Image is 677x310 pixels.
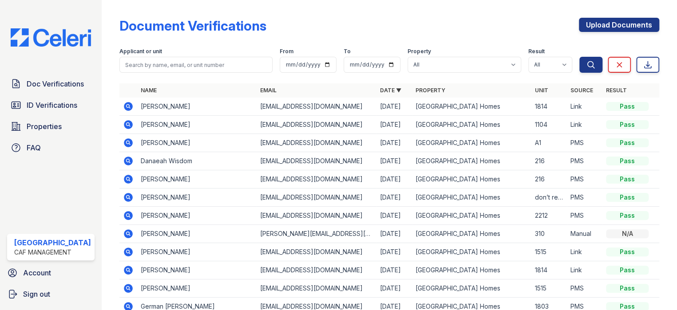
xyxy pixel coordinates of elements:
[567,188,602,207] td: PMS
[376,134,412,152] td: [DATE]
[606,211,649,220] div: Pass
[14,237,91,248] div: [GEOGRAPHIC_DATA]
[412,279,531,298] td: [GEOGRAPHIC_DATA] Homes
[119,48,162,55] label: Applicant or unit
[257,188,376,207] td: [EMAIL_ADDRESS][DOMAIN_NAME]
[528,48,545,55] label: Result
[376,116,412,134] td: [DATE]
[119,18,266,34] div: Document Verifications
[606,175,649,184] div: Pass
[412,116,531,134] td: [GEOGRAPHIC_DATA] Homes
[531,243,567,261] td: 1515
[141,87,157,94] a: Name
[376,279,412,298] td: [DATE]
[376,170,412,188] td: [DATE]
[376,261,412,279] td: [DATE]
[4,264,98,282] a: Account
[412,98,531,116] td: [GEOGRAPHIC_DATA] Homes
[412,207,531,225] td: [GEOGRAPHIC_DATA] Homes
[412,261,531,279] td: [GEOGRAPHIC_DATA] Homes
[606,247,649,256] div: Pass
[257,152,376,170] td: [EMAIL_ADDRESS][DOMAIN_NAME]
[606,229,649,238] div: N/A
[137,243,257,261] td: [PERSON_NAME]
[376,152,412,170] td: [DATE]
[7,139,95,157] a: FAQ
[567,225,602,243] td: Manual
[531,225,567,243] td: 310
[531,98,567,116] td: 1814
[531,279,567,298] td: 1515
[606,266,649,275] div: Pass
[137,279,257,298] td: [PERSON_NAME]
[27,121,62,132] span: Properties
[23,267,51,278] span: Account
[412,243,531,261] td: [GEOGRAPHIC_DATA] Homes
[7,96,95,114] a: ID Verifications
[531,116,567,134] td: 1104
[412,188,531,207] td: [GEOGRAPHIC_DATA] Homes
[257,279,376,298] td: [EMAIL_ADDRESS][DOMAIN_NAME]
[567,243,602,261] td: Link
[23,289,50,299] span: Sign out
[257,116,376,134] td: [EMAIL_ADDRESS][DOMAIN_NAME]
[606,157,649,165] div: Pass
[257,98,376,116] td: [EMAIL_ADDRESS][DOMAIN_NAME]
[137,225,257,243] td: [PERSON_NAME]
[137,188,257,207] td: [PERSON_NAME]
[137,170,257,188] td: [PERSON_NAME]
[137,134,257,152] td: [PERSON_NAME]
[119,57,273,73] input: Search by name, email, or unit number
[412,152,531,170] td: [GEOGRAPHIC_DATA] Homes
[531,188,567,207] td: don’t remember
[531,207,567,225] td: 2212
[376,188,412,207] td: [DATE]
[27,100,77,110] span: ID Verifications
[137,116,257,134] td: [PERSON_NAME]
[137,261,257,279] td: [PERSON_NAME]
[531,152,567,170] td: 216
[257,243,376,261] td: [EMAIL_ADDRESS][DOMAIN_NAME]
[412,170,531,188] td: [GEOGRAPHIC_DATA] Homes
[567,261,602,279] td: Link
[7,118,95,135] a: Properties
[380,87,401,94] a: Date ▼
[412,134,531,152] td: [GEOGRAPHIC_DATA] Homes
[606,87,627,94] a: Result
[4,28,98,47] img: CE_Logo_Blue-a8612792a0a2168367f1c8372b55b34899dd931a85d93a1a3d3e32e68fde9ad4.png
[376,98,412,116] td: [DATE]
[606,120,649,129] div: Pass
[137,152,257,170] td: Danaeah Wisdom
[257,134,376,152] td: [EMAIL_ADDRESS][DOMAIN_NAME]
[535,87,548,94] a: Unit
[137,98,257,116] td: [PERSON_NAME]
[567,170,602,188] td: PMS
[27,78,84,89] span: Doc Verifications
[137,207,257,225] td: [PERSON_NAME]
[408,48,431,55] label: Property
[344,48,351,55] label: To
[531,134,567,152] td: A1
[606,138,649,147] div: Pass
[376,207,412,225] td: [DATE]
[257,261,376,279] td: [EMAIL_ADDRESS][DOMAIN_NAME]
[531,170,567,188] td: 216
[606,193,649,202] div: Pass
[606,102,649,111] div: Pass
[606,284,649,293] div: Pass
[567,134,602,152] td: PMS
[567,98,602,116] td: Link
[14,248,91,257] div: CAF Management
[567,116,602,134] td: Link
[4,285,98,303] a: Sign out
[257,207,376,225] td: [EMAIL_ADDRESS][DOMAIN_NAME]
[570,87,593,94] a: Source
[376,225,412,243] td: [DATE]
[567,207,602,225] td: PMS
[257,225,376,243] td: [PERSON_NAME][EMAIL_ADDRESS][DOMAIN_NAME]
[579,18,659,32] a: Upload Documents
[27,142,41,153] span: FAQ
[260,87,277,94] a: Email
[412,225,531,243] td: [GEOGRAPHIC_DATA] Homes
